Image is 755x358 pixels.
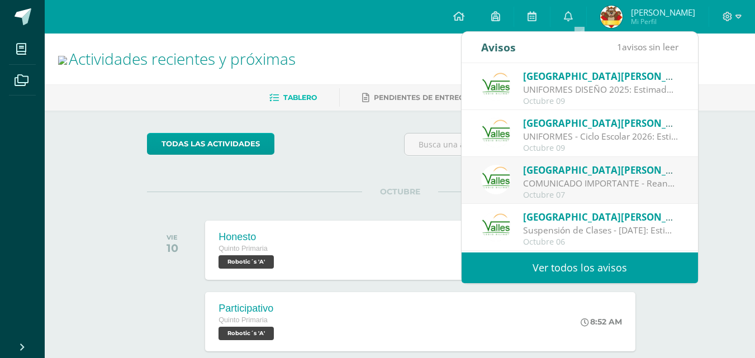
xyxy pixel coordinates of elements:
div: te envió un aviso [523,163,678,177]
img: bow.png [58,56,67,65]
div: Participativo [219,303,277,314]
span: Robotic´s 'A' [219,255,274,269]
span: [GEOGRAPHIC_DATA][PERSON_NAME] [523,70,697,83]
img: 55cd4609078b6f5449d0df1f1668bde8.png [600,6,623,28]
div: VIE [167,233,178,241]
div: Octubre 07 [523,190,678,200]
a: todas las Actividades [147,133,274,155]
div: te envió un aviso [523,116,678,130]
a: Tablero [269,89,317,107]
div: Octubre 06 [523,237,678,247]
span: Mi Perfil [631,17,695,26]
span: Quinto Primaria [219,245,268,252]
span: Quinto Primaria [219,316,268,324]
span: OCTUBRE [362,187,438,197]
div: Octubre 09 [523,144,678,153]
span: [GEOGRAPHIC_DATA][PERSON_NAME] [523,117,697,130]
span: [GEOGRAPHIC_DATA][PERSON_NAME] [523,164,697,176]
div: Avisos [481,32,516,63]
div: te envió un aviso [523,69,678,83]
div: UNIFORMES - Ciclo Escolar 2026: Estimados padres de familia: Reciban un cordial saludo. Por este ... [523,130,678,143]
div: te envió un aviso [523,209,678,224]
span: Pendientes de entrega [374,93,469,102]
a: Ver todos los avisos [462,252,698,283]
span: 1 [617,41,622,53]
span: Robotic´s 'A' [219,327,274,340]
input: Busca una actividad próxima aquí... [405,133,652,155]
img: 94564fe4cf850d796e68e37240ca284b.png [481,71,511,101]
div: Suspensión de Clases - Martes 7 de octubre: Estimadas familias: Por motivos de seguridad, les inf... [523,224,678,237]
span: avisos sin leer [617,41,678,53]
span: Tablero [283,93,317,102]
span: [PERSON_NAME] [631,7,695,18]
div: COMUNICADO IMPORTANTE - Reanudación de Clases Regulares: Estimados padres de familia y estudiante... [523,177,678,190]
div: Octubre 09 [523,97,678,106]
div: 10 [167,241,178,255]
img: 94564fe4cf850d796e68e37240ca284b.png [481,165,511,194]
a: Pendientes de entrega [362,89,469,107]
span: [GEOGRAPHIC_DATA][PERSON_NAME] [523,211,697,223]
img: 94564fe4cf850d796e68e37240ca284b.png [481,212,511,241]
div: Honesto [219,231,277,243]
span: Actividades recientes y próximas [69,48,296,69]
img: 94564fe4cf850d796e68e37240ca284b.png [481,118,511,147]
div: UNIFORMES DISEÑO 2025: Estimados padres de familia: Reciban un cordial saludo. Ante la inquietud ... [523,83,678,96]
div: 8:52 AM [581,317,622,327]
